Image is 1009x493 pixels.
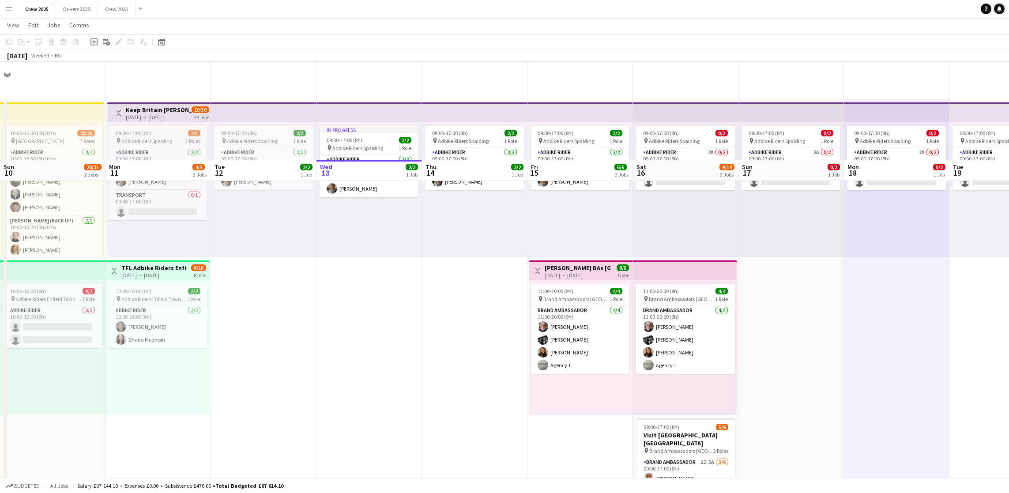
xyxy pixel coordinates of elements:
[7,21,19,29] span: View
[538,288,573,294] span: 11:00-20:00 (9h)
[643,288,679,294] span: 11:00-20:00 (9h)
[47,21,60,29] span: Jobs
[854,130,890,136] span: 09:00-17:00 (8h)
[715,130,728,136] span: 0/2
[121,296,188,302] span: Adbike Riders Enfield Town to [GEOGRAPHIC_DATA]
[960,130,995,136] span: 09:00-17:00 (8h)
[194,113,209,120] div: 14 jobs
[636,126,735,190] app-job-card: 09:00-17:00 (8h)0/2 Adbike Riders Spalding1 RoleAdbike Rider2A0/209:00-17:00 (8h)
[742,126,840,190] div: 09:00-17:00 (8h)0/2 Adbike Riders Spalding1 RoleAdbike Rider2A0/209:00-17:00 (8h)
[644,424,679,430] span: 09:00-17:00 (8h)
[742,163,753,171] span: Sun
[610,138,622,144] span: 1 Role
[749,130,784,136] span: 09:00-17:00 (8h)
[719,164,734,170] span: 9/14
[77,482,283,489] div: Salary £67 144.10 + Expenses £0.00 + Subsistence £470.00 =
[16,296,82,302] span: Adbike Riders Enfield Town to [GEOGRAPHIC_DATA]
[188,130,200,136] span: 2/3
[3,305,102,348] app-card-role: Adbike Rider0/210:00-16:00 (6h)
[109,284,207,348] app-job-card: 10:00-16:00 (6h)2/2 Adbike Riders Enfield Town to [GEOGRAPHIC_DATA]1 RoleAdbike Rider2/210:00-16:...
[214,147,313,190] app-card-role: Adbike Rider2/209:00-17:00 (8h)[PERSON_NAME][PERSON_NAME]
[720,171,734,178] div: 3 Jobs
[715,296,728,302] span: 1 Role
[28,21,38,29] span: Edit
[320,154,418,197] app-card-role: Adbike Rider2/209:00-17:00 (8h)[PERSON_NAME][PERSON_NAME]
[66,19,93,31] a: Comms
[332,145,383,151] span: Adbike Riders Spalding
[754,138,805,144] span: Adbike Riders Spalding
[821,138,833,144] span: 1 Role
[215,482,283,489] span: Total Budgeted £67 614.10
[399,137,411,143] span: 2/2
[44,19,64,31] a: Jobs
[25,19,42,31] a: Edit
[126,114,192,120] div: [DATE] → [DATE]
[10,288,46,294] span: 10:00-16:00 (6h)
[543,296,610,302] span: Brand Ambassadors [GEOGRAPHIC_DATA]
[10,130,56,136] span: 10:00-15:30 (5h30m)
[301,171,312,178] div: 1 Job
[531,305,629,374] app-card-role: Brand Ambassador4/411:00-20:00 (9h)[PERSON_NAME][PERSON_NAME][PERSON_NAME]Agency 1
[188,288,200,294] span: 2/2
[191,264,206,271] span: 6/16
[636,284,735,374] app-job-card: 11:00-20:00 (9h)4/4 Brand Ambassadors [GEOGRAPHIC_DATA]1 RoleBrand Ambassador4/411:00-20:00 (9h)[...
[424,168,437,178] span: 14
[636,147,735,190] app-card-role: Adbike Rider2A0/209:00-17:00 (8h)
[49,482,70,489] span: All jobs
[610,288,622,294] span: 4/4
[610,296,622,302] span: 1 Role
[531,163,538,171] span: Fri
[649,138,700,144] span: Adbike Riders Spalding
[846,168,859,178] span: 18
[193,171,207,178] div: 2 Jobs
[188,296,200,302] span: 1 Role
[610,130,622,136] span: 2/2
[16,138,64,144] span: [GEOGRAPHIC_DATA]
[636,163,646,171] span: Sat
[847,126,946,190] app-job-card: 09:00-17:00 (8h)0/2 Adbike Riders Spalding1 RoleAdbike Rider2A0/209:00-17:00 (8h)
[425,126,524,190] app-job-card: 09:00-17:00 (8h)2/2 Adbike Riders Spalding1 RoleAdbike Rider2/209:00-17:00 (8h)[PERSON_NAME][PERS...
[531,284,629,374] app-job-card: 11:00-20:00 (9h)4/4 Brand Ambassadors [GEOGRAPHIC_DATA]1 RoleBrand Ambassador4/411:00-20:00 (9h)[...
[531,147,629,190] app-card-role: Adbike Rider2/209:00-17:00 (8h)[PERSON_NAME][PERSON_NAME]
[615,171,629,178] div: 2 Jobs
[828,164,840,170] span: 0/2
[215,163,225,171] span: Tue
[4,19,23,31] a: View
[828,171,840,178] div: 1 Job
[214,126,313,190] app-job-card: 09:00-17:00 (8h)2/2 Adbike Riders Spalding1 RoleAdbike Rider2/209:00-17:00 (8h)[PERSON_NAME][PERS...
[531,126,629,190] app-job-card: 09:00-17:00 (8h)2/2 Adbike Riders Spalding1 RoleAdbike Rider2/209:00-17:00 (8h)[PERSON_NAME][PERS...
[406,164,418,170] span: 2/2
[294,130,306,136] span: 2/2
[109,163,120,171] span: Mon
[742,147,840,190] app-card-role: Adbike Rider2A0/209:00-17:00 (8h)
[320,126,418,197] app-job-card: In progress09:00-17:00 (8h)2/2 Adbike Riders Spalding1 RoleAdbike Rider2/209:00-17:00 (8h)[PERSON...
[3,126,102,257] app-job-card: 10:00-15:30 (5h30m)28/29 [GEOGRAPHIC_DATA]7 RolesAdbike Rider4/410:00-15:30 (5h30m)[PERSON_NAME][...
[504,130,517,136] span: 2/2
[860,138,911,144] span: Adbike Riders Spalding
[953,163,963,171] span: Tue
[116,130,151,136] span: 09:00-17:00 (8h)
[847,163,859,171] span: Mon
[194,271,206,278] div: 8 jobs
[933,164,945,170] span: 0/2
[847,147,946,190] app-card-role: Adbike Rider2A0/209:00-17:00 (8h)
[432,130,468,136] span: 09:00-17:00 (8h)
[617,271,629,278] div: 2 jobs
[545,264,610,272] h3: [PERSON_NAME] BAs [GEOGRAPHIC_DATA]
[300,164,312,170] span: 2/2
[934,171,945,178] div: 1 Job
[185,138,200,144] span: 2 Roles
[55,52,64,59] div: BST
[3,284,102,348] app-job-card: 10:00-16:00 (6h)0/2 Adbike Riders Enfield Town to [GEOGRAPHIC_DATA]1 RoleAdbike Rider0/210:00-16:...
[643,130,679,136] span: 09:00-17:00 (8h)
[109,126,207,220] app-job-card: 09:00-17:00 (8h)2/3 Adbike Riders Spalding2 RolesAdbike Rider2/209:00-17:00 (8h)[PERSON_NAME][PER...
[926,138,939,144] span: 1 Role
[3,147,102,216] app-card-role: Adbike Rider4/410:00-15:30 (5h30m)[PERSON_NAME][PERSON_NAME][PERSON_NAME][PERSON_NAME]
